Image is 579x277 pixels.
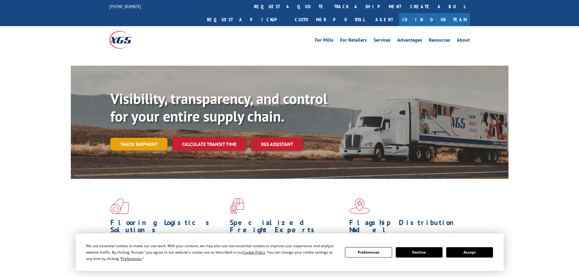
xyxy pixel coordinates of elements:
[110,89,327,126] b: Visibility, transparency, and control for your entire supply chain.
[230,198,244,214] img: xgs-icon-focused-on-flooring-red
[76,234,504,271] div: Cookie Consent Prompt
[202,13,290,26] a: Request a pickup
[86,243,338,262] div: We use essential cookies to make our site work. With your consent, we may also use non-essential ...
[340,38,367,44] a: For Retailers
[251,138,303,151] a: XGS ASSISTANT
[396,247,443,258] button: Decline
[369,13,399,26] a: Agent
[172,138,246,151] a: Calculate transit time
[110,138,167,151] a: Track shipment
[230,219,345,237] h1: Specialized Freight Experts
[349,198,370,214] img: xgs-icon-flagship-distribution-model-red
[446,247,493,258] button: Accept
[121,256,142,261] span: Preferences
[315,38,333,44] a: For Mills
[345,247,392,258] button: Preferences
[349,219,464,237] h1: Flagship Distribution Model
[374,38,391,44] a: Services
[110,198,129,214] img: xgs-icon-total-supply-chain-intelligence-red
[109,3,141,9] a: [PHONE_NUMBER]
[457,38,470,44] a: About
[429,38,450,44] a: Resources
[397,38,422,44] a: Advantages
[399,13,470,26] a: Join Our Team
[243,250,265,255] span: Cookie Policy
[110,219,225,237] h1: Flooring Logistics Solutions
[290,13,369,26] a: Customer Portal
